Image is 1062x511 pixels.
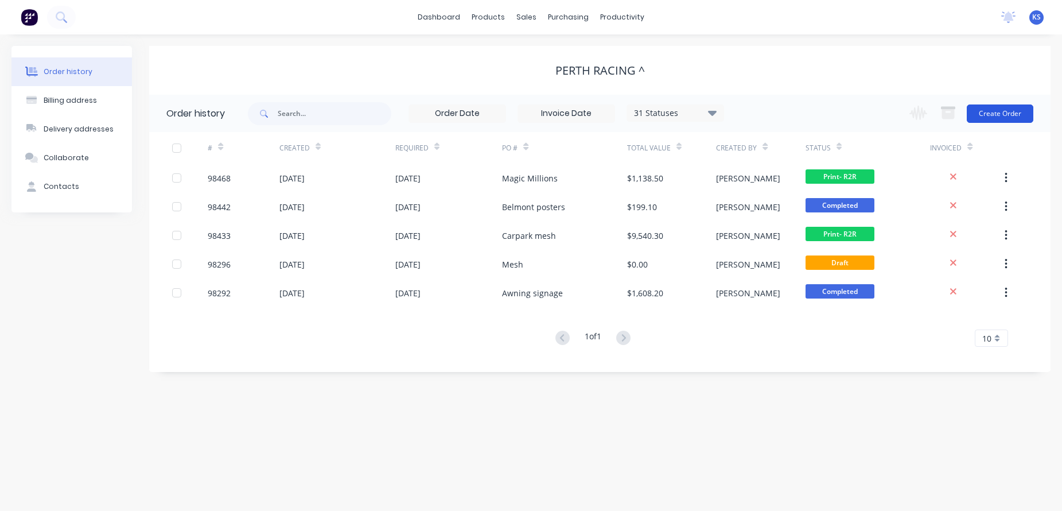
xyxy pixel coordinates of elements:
div: # [208,143,212,153]
div: Collaborate [44,153,89,163]
span: Draft [806,255,874,270]
span: Print- R2R [806,169,874,184]
div: [PERSON_NAME] [716,172,780,184]
button: Delivery addresses [11,115,132,144]
div: 98292 [208,287,231,299]
div: Carpark mesh [502,230,556,242]
div: [PERSON_NAME] [716,230,780,242]
button: Collaborate [11,144,132,172]
img: Factory [21,9,38,26]
div: [DATE] [279,258,305,270]
div: Required [395,132,503,164]
div: [PERSON_NAME] [716,201,780,213]
div: Order history [166,107,225,121]
div: Order history [44,67,92,77]
div: Invoiced [930,132,1001,164]
input: Order Date [409,105,505,122]
div: 98468 [208,172,231,184]
div: [DATE] [279,230,305,242]
span: 10 [982,332,991,344]
div: [DATE] [395,172,421,184]
div: purchasing [542,9,594,26]
input: Invoice Date [518,105,614,122]
div: Magic Millions [502,172,558,184]
div: Awning signage [502,287,563,299]
div: Created [279,132,395,164]
div: $199.10 [627,201,657,213]
div: products [466,9,511,26]
div: Created [279,143,310,153]
span: KS [1032,12,1041,22]
div: [DATE] [395,258,421,270]
div: 98442 [208,201,231,213]
div: [PERSON_NAME] [716,287,780,299]
div: $1,608.20 [627,287,663,299]
div: PO # [502,132,627,164]
div: [DATE] [279,287,305,299]
div: [DATE] [279,201,305,213]
div: Status [806,132,931,164]
div: # [208,132,279,164]
button: Create Order [967,104,1033,123]
button: Billing address [11,86,132,115]
button: Order history [11,57,132,86]
div: $0.00 [627,258,648,270]
div: Delivery addresses [44,124,114,134]
div: [DATE] [395,287,421,299]
div: $1,138.50 [627,172,663,184]
div: Created By [716,132,805,164]
div: [DATE] [279,172,305,184]
button: Contacts [11,172,132,201]
input: Search... [278,102,391,125]
div: [PERSON_NAME] [716,258,780,270]
div: Required [395,143,429,153]
div: Created By [716,143,757,153]
span: Completed [806,198,874,212]
div: Perth Racing ^ [555,64,645,78]
div: Contacts [44,181,79,192]
div: $9,540.30 [627,230,663,242]
div: productivity [594,9,650,26]
span: Print- R2R [806,227,874,241]
div: Belmont posters [502,201,565,213]
div: Total Value [627,132,716,164]
div: 1 of 1 [585,330,601,347]
div: PO # [502,143,518,153]
a: dashboard [412,9,466,26]
div: 31 Statuses [627,107,723,119]
div: Status [806,143,831,153]
div: 98296 [208,258,231,270]
div: [DATE] [395,230,421,242]
div: Total Value [627,143,671,153]
div: Billing address [44,95,97,106]
div: 98433 [208,230,231,242]
span: Completed [806,284,874,299]
div: [DATE] [395,201,421,213]
div: Invoiced [930,143,962,153]
div: sales [511,9,542,26]
div: Mesh [502,258,523,270]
